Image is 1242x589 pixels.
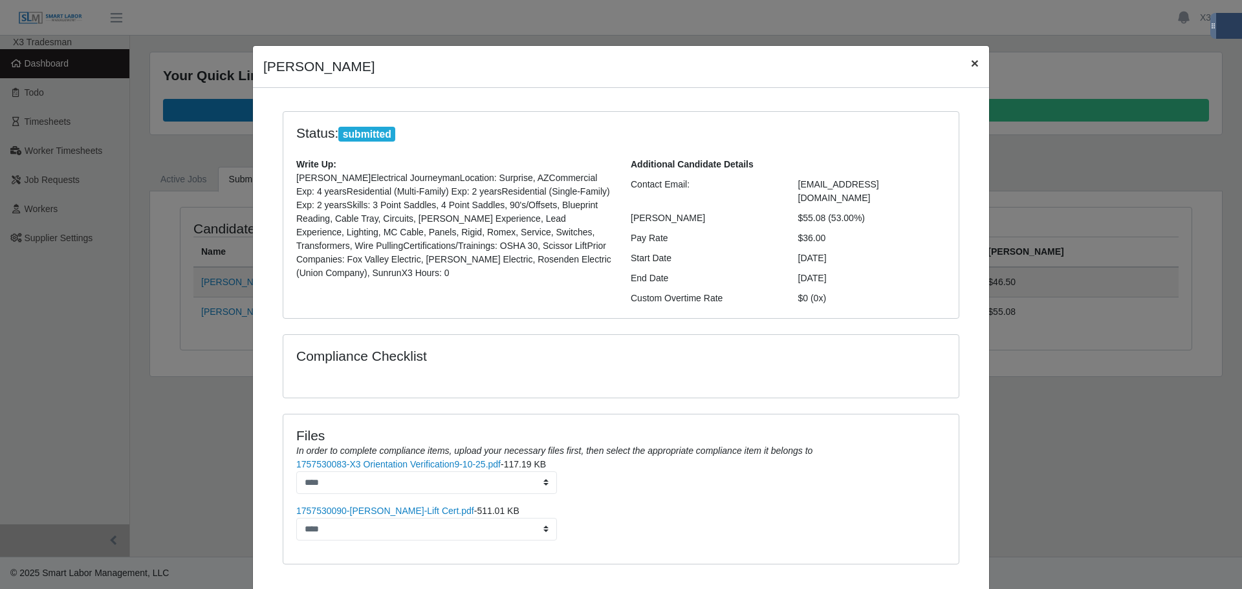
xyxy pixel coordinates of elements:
h4: Compliance Checklist [296,348,723,364]
span: 117.19 KB [504,459,546,469]
li: - [296,458,946,494]
span: 511.01 KB [477,506,519,516]
h4: Files [296,427,946,444]
div: Pay Rate [621,231,789,245]
p: [PERSON_NAME]Electrical JourneymanLocation: Surprise, AZCommercial Exp: 4 yearsResidential (Multi... [296,171,611,280]
div: Custom Overtime Rate [621,292,789,305]
span: $0 (0x) [798,293,827,303]
a: 1757530083-X3 Orientation Verification9-10-25.pdf [296,459,501,469]
div: Start Date [621,252,789,265]
div: End Date [621,272,789,285]
span: submitted [338,127,395,142]
a: 1757530090-[PERSON_NAME]-Lift Cert.pdf [296,506,474,516]
div: [DATE] [789,252,956,265]
div: [PERSON_NAME] [621,211,789,225]
b: Additional Candidate Details [631,159,754,169]
h4: [PERSON_NAME] [263,56,375,77]
button: Close [961,46,989,80]
span: × [971,56,979,70]
span: [EMAIL_ADDRESS][DOMAIN_NAME] [798,179,879,203]
b: Write Up: [296,159,336,169]
i: In order to complete compliance items, upload your necessary files first, then select the appropr... [296,445,812,456]
h4: Status: [296,125,779,142]
li: - [296,504,946,541]
div: Contact Email: [621,178,789,205]
span: [DATE] [798,273,827,283]
div: $55.08 (53.00%) [789,211,956,225]
div: $36.00 [789,231,956,245]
